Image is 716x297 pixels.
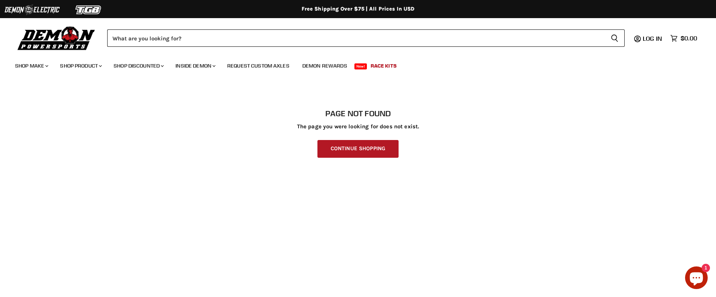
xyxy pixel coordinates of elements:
p: The page you were looking for does not exist. [71,123,645,130]
a: Shop Product [54,58,106,74]
ul: Main menu [9,55,695,74]
div: Free Shipping Over $75 | All Prices In USD [56,6,660,12]
a: Shop Make [9,58,53,74]
a: $0.00 [667,33,701,44]
a: Inside Demon [170,58,220,74]
form: Product [107,29,625,47]
button: Search [605,29,625,47]
h1: Page not found [71,109,645,118]
a: Request Custom Axles [222,58,295,74]
input: Search [107,29,605,47]
a: Continue Shopping [317,140,399,158]
a: Demon Rewards [297,58,353,74]
a: Shop Discounted [108,58,168,74]
img: Demon Electric Logo 2 [4,3,60,17]
img: TGB Logo 2 [60,3,117,17]
a: Log in [639,35,667,42]
img: Demon Powersports [15,25,98,51]
span: $0.00 [681,35,697,42]
inbox-online-store-chat: Shopify online store chat [683,266,710,291]
a: Race Kits [365,58,402,74]
span: New! [354,63,367,69]
span: Log in [643,35,662,42]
